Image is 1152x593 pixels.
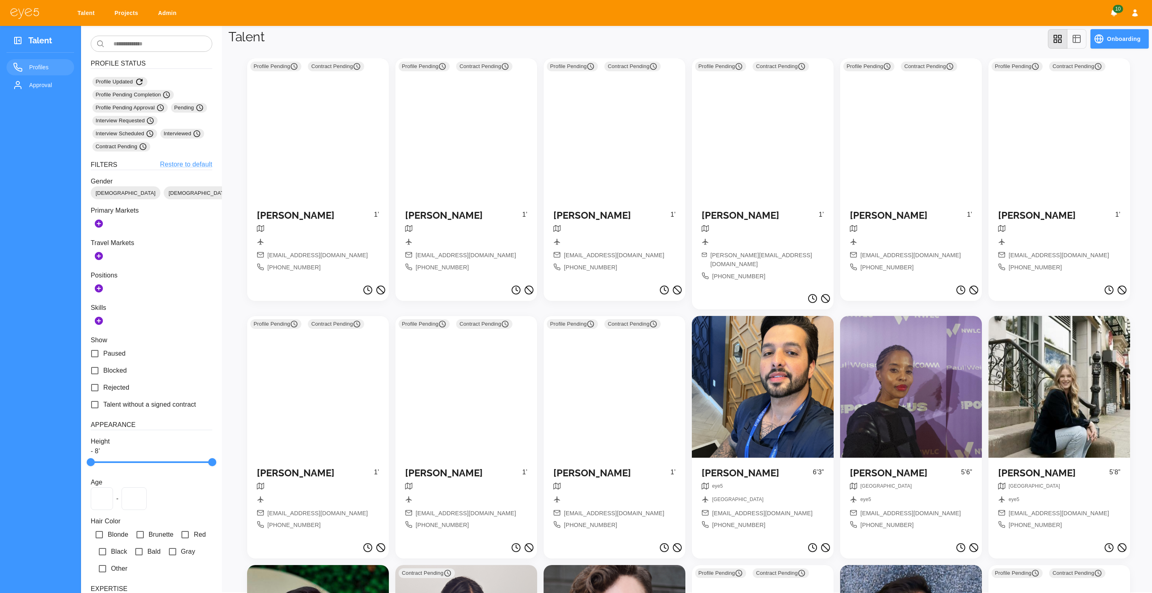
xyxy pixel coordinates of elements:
[10,7,40,19] img: eye5
[998,467,1109,479] h5: [PERSON_NAME]
[91,58,212,69] h6: Profile Status
[96,117,154,125] span: Interview Requested
[850,210,967,222] h5: [PERSON_NAME]
[564,509,664,518] span: [EMAIL_ADDRESS][DOMAIN_NAME]
[91,313,107,329] button: Add Skills
[692,316,834,540] a: [PERSON_NAME]6’3”breadcrumbbreadcrumb[EMAIL_ADDRESS][DOMAIN_NAME][PHONE_NUMBER]
[6,59,74,75] a: Profiles
[860,482,912,493] nav: breadcrumb
[109,6,146,21] a: Projects
[608,62,657,70] span: Contract Pending
[860,497,871,502] span: eye5
[194,530,206,540] span: Red
[670,210,676,225] p: 1’
[698,62,743,70] span: Profile Pending
[1009,263,1062,272] span: [PHONE_NUMBER]
[29,80,68,90] span: Approval
[111,547,127,557] span: Black
[91,248,107,264] button: Add Secondary Markets
[1048,29,1086,49] div: view
[860,496,871,506] nav: breadcrumb
[1009,497,1019,502] span: eye5
[847,62,891,70] span: Profile Pending
[995,569,1039,577] span: Profile Pending
[819,210,824,225] p: 1’
[311,320,361,328] span: Contract Pending
[756,62,806,70] span: Contract Pending
[164,130,201,138] span: Interviewed
[91,437,212,446] p: Height
[395,58,537,282] a: Profile Pending Contract Pending [PERSON_NAME]1’[EMAIL_ADDRESS][DOMAIN_NAME][PHONE_NUMBER]
[92,103,168,113] div: Profile Pending Approval
[710,251,824,269] span: [PERSON_NAME][EMAIL_ADDRESS][DOMAIN_NAME]
[103,383,129,392] span: Rejected
[1009,521,1062,530] span: [PHONE_NUMBER]
[6,77,74,93] a: Approval
[254,62,298,70] span: Profile Pending
[712,496,764,506] nav: breadcrumb
[91,335,212,345] p: Show
[91,186,160,199] div: [DEMOGRAPHIC_DATA]
[1009,251,1109,260] span: [EMAIL_ADDRESS][DOMAIN_NAME]
[96,130,154,138] span: Interview Scheduled
[1009,483,1060,489] span: [GEOGRAPHIC_DATA]
[103,349,126,358] span: Paused
[553,210,670,222] h5: [PERSON_NAME]
[860,251,961,260] span: [EMAIL_ADDRESS][DOMAIN_NAME]
[988,58,1130,282] a: Profile Pending Contract Pending [PERSON_NAME]1’[EMAIL_ADDRESS][DOMAIN_NAME][PHONE_NUMBER]
[91,177,212,186] p: Gender
[608,320,657,328] span: Contract Pending
[149,530,174,540] span: Brunette
[1052,62,1102,70] span: Contract Pending
[405,467,522,479] h5: [PERSON_NAME]
[267,251,368,260] span: [EMAIL_ADDRESS][DOMAIN_NAME]
[564,263,617,272] span: [PHONE_NUMBER]
[103,400,196,410] span: Talent without a signed contract
[405,210,522,222] h5: [PERSON_NAME]
[153,6,185,21] a: Admin
[402,62,446,70] span: Profile Pending
[712,482,723,493] nav: breadcrumb
[522,210,527,225] p: 1’
[1009,496,1019,506] nav: breadcrumb
[416,509,516,518] span: [EMAIL_ADDRESS][DOMAIN_NAME]
[92,90,174,100] div: Profile Pending Completion
[860,509,961,518] span: [EMAIL_ADDRESS][DOMAIN_NAME]
[712,483,723,489] span: eye5
[1009,509,1109,518] span: [EMAIL_ADDRESS][DOMAIN_NAME]
[459,320,509,328] span: Contract Pending
[96,77,144,87] span: Profile Updated
[374,467,379,482] p: 1’
[712,497,764,502] span: [GEOGRAPHIC_DATA]
[564,251,664,260] span: [EMAIL_ADDRESS][DOMAIN_NAME]
[1115,210,1120,225] p: 1’
[91,215,107,232] button: Add Markets
[28,36,52,48] h3: Talent
[92,129,157,139] div: Interview Scheduled
[181,547,195,557] span: Gray
[860,483,912,489] span: [GEOGRAPHIC_DATA]
[92,142,150,151] div: Contract Pending
[1052,569,1102,577] span: Contract Pending
[247,316,389,540] a: Profile Pending Contract Pending [PERSON_NAME]1’[EMAIL_ADDRESS][DOMAIN_NAME][PHONE_NUMBER]
[96,143,147,151] span: Contract Pending
[92,77,147,87] div: Profile Updated
[91,206,212,215] p: Primary Markets
[395,316,537,540] a: Profile Pending Contract Pending [PERSON_NAME]1’[EMAIL_ADDRESS][DOMAIN_NAME][PHONE_NUMBER]
[257,210,374,222] h5: [PERSON_NAME]
[91,280,107,296] button: Add Positions
[160,160,212,170] a: Restore to default
[1048,29,1067,49] button: grid
[29,62,68,72] span: Profiles
[553,467,670,479] h5: [PERSON_NAME]
[267,509,368,518] span: [EMAIL_ADDRESS][DOMAIN_NAME]
[91,303,212,313] p: Skills
[756,569,806,577] span: Contract Pending
[96,104,164,112] span: Profile Pending Approval
[91,160,117,170] h6: Filters
[988,316,1130,540] a: [PERSON_NAME]5’8”breadcrumbbreadcrumb[EMAIL_ADDRESS][DOMAIN_NAME][PHONE_NUMBER]
[840,58,982,282] a: Profile Pending Contract Pending [PERSON_NAME]1’[EMAIL_ADDRESS][DOMAIN_NAME][PHONE_NUMBER]
[164,186,233,199] div: [DEMOGRAPHIC_DATA]
[91,420,212,430] h6: Appearance
[92,116,158,126] div: Interview Requested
